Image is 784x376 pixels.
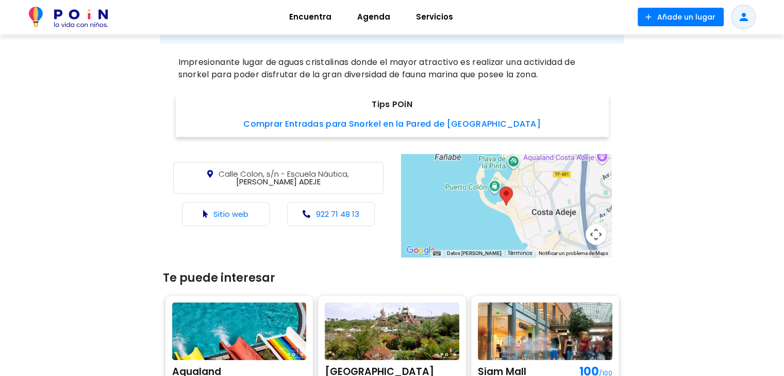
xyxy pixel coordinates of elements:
button: Combinaciones de teclas [433,250,440,257]
a: Abre esta zona en Google Maps (se abre en una nueva ventana) [404,244,438,257]
span: Servicios [411,9,458,25]
span: Encuentra [285,9,336,25]
button: Añade un lugar [638,8,724,26]
a: Encuentra [276,5,344,29]
span: [PERSON_NAME] ADEJE [219,168,349,187]
a: 922 71 48 13 [316,209,359,219]
span: Calle Colon, s/n - Escuela Náutica, [219,168,349,179]
a: Servicios [403,5,466,29]
a: Comprar Entradas para Snorkel en la Pared de [GEOGRAPHIC_DATA] [243,118,541,130]
span: Agenda [353,9,395,25]
h3: Te puede interesar [163,271,622,285]
a: Sitio web [213,209,248,219]
p: Tips POiN [184,98,601,111]
a: Agenda [344,5,403,29]
button: Datos del mapa [447,250,502,257]
img: Siam Mall [478,302,612,360]
img: POiN [29,7,108,27]
p: Impresionante lugar de aguas cristalinas donde el mayor atractivo es realizar una actividad de sn... [178,56,606,81]
img: Aqualand Costa Adeje [172,302,307,360]
a: Notificar un problema de Maps [539,250,608,256]
img: Google [404,244,438,257]
img: Siam Park [325,302,459,360]
a: Términos [508,249,532,257]
button: Controles de visualización del mapa [586,224,606,245]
